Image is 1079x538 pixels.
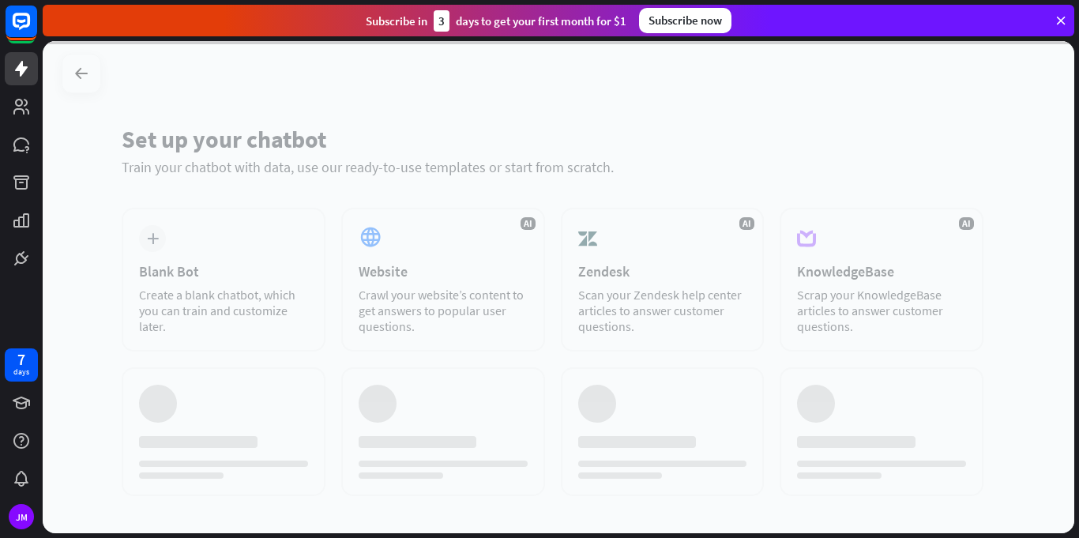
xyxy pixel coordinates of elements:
[13,367,29,378] div: days
[639,8,731,33] div: Subscribe now
[5,348,38,382] a: 7 days
[17,352,25,367] div: 7
[434,10,449,32] div: 3
[366,10,626,32] div: Subscribe in days to get your first month for $1
[9,504,34,529] div: JM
